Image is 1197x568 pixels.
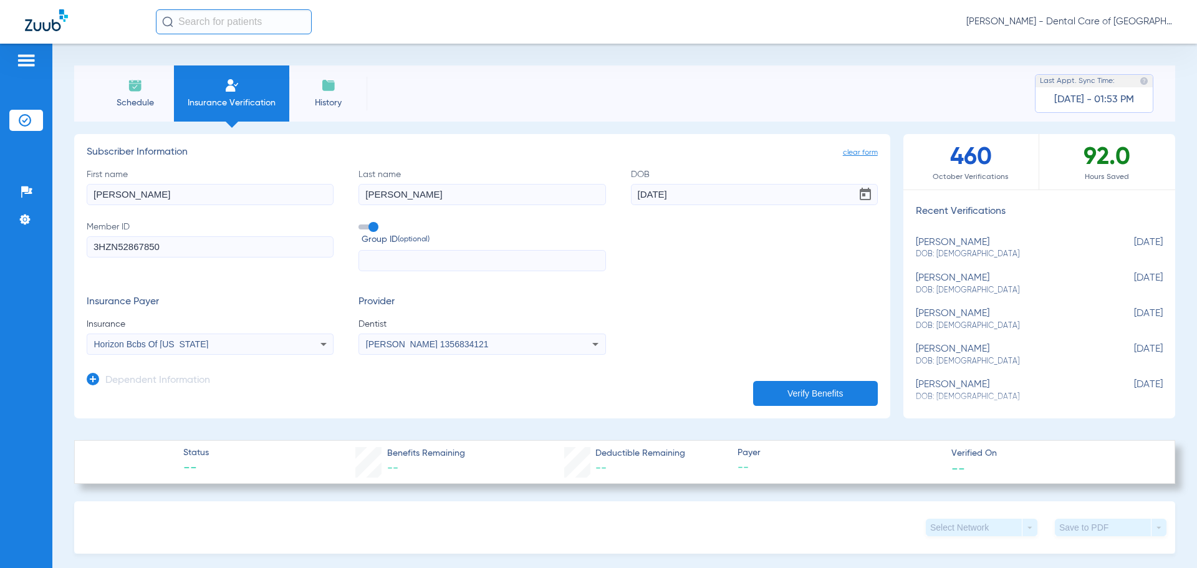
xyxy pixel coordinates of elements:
span: [DATE] - 01:53 PM [1054,94,1134,106]
span: Insurance Verification [183,97,280,109]
img: Schedule [128,78,143,93]
h3: Provider [358,296,605,309]
button: Open calendar [853,182,878,207]
span: [DATE] [1100,379,1163,402]
span: Verified On [951,447,1155,460]
span: DOB: [DEMOGRAPHIC_DATA] [916,356,1100,367]
span: [DATE] [1100,308,1163,331]
input: DOBOpen calendar [631,184,878,205]
h3: Subscriber Information [87,147,878,159]
span: DOB: [DEMOGRAPHIC_DATA] [916,392,1100,403]
img: Zuub Logo [25,9,68,31]
img: History [321,78,336,93]
span: Hours Saved [1039,171,1175,183]
input: Last name [358,184,605,205]
label: Member ID [87,221,334,272]
span: -- [595,463,607,474]
label: Last name [358,168,605,205]
input: Search for patients [156,9,312,34]
span: DOB: [DEMOGRAPHIC_DATA] [916,285,1100,296]
span: Group ID [362,233,605,246]
h3: Dependent Information [105,375,210,387]
label: First name [87,168,334,205]
div: [PERSON_NAME] [916,379,1100,402]
span: Status [183,446,209,460]
span: DOB: [DEMOGRAPHIC_DATA] [916,320,1100,332]
span: Deductible Remaining [595,447,685,460]
span: History [299,97,358,109]
span: clear form [843,147,878,159]
img: last sync help info [1140,77,1148,85]
span: October Verifications [903,171,1039,183]
img: hamburger-icon [16,53,36,68]
span: Schedule [105,97,165,109]
span: Benefits Remaining [387,447,465,460]
input: Member ID [87,236,334,258]
span: Horizon Bcbs Of [US_STATE] [94,339,209,349]
span: -- [951,461,965,474]
span: Insurance [87,318,334,330]
div: [PERSON_NAME] [916,308,1100,331]
span: -- [387,463,398,474]
span: [DATE] [1100,237,1163,260]
span: Payer [738,446,941,460]
div: 460 [903,134,1039,190]
div: [PERSON_NAME] [916,272,1100,296]
small: (optional) [398,233,430,246]
img: Manual Insurance Verification [224,78,239,93]
div: [PERSON_NAME] [916,237,1100,260]
h3: Recent Verifications [903,206,1175,218]
span: [PERSON_NAME] - Dental Care of [GEOGRAPHIC_DATA] [966,16,1172,28]
img: Search Icon [162,16,173,27]
span: [PERSON_NAME] 1356834121 [366,339,489,349]
label: DOB [631,168,878,205]
div: [PERSON_NAME] [916,344,1100,367]
input: First name [87,184,334,205]
span: DOB: [DEMOGRAPHIC_DATA] [916,249,1100,260]
span: Last Appt. Sync Time: [1040,75,1115,87]
span: Dentist [358,318,605,330]
button: Verify Benefits [753,381,878,406]
span: [DATE] [1100,344,1163,367]
div: 92.0 [1039,134,1175,190]
h3: Insurance Payer [87,296,334,309]
span: -- [738,460,941,476]
span: -- [183,460,209,478]
span: [DATE] [1100,272,1163,296]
